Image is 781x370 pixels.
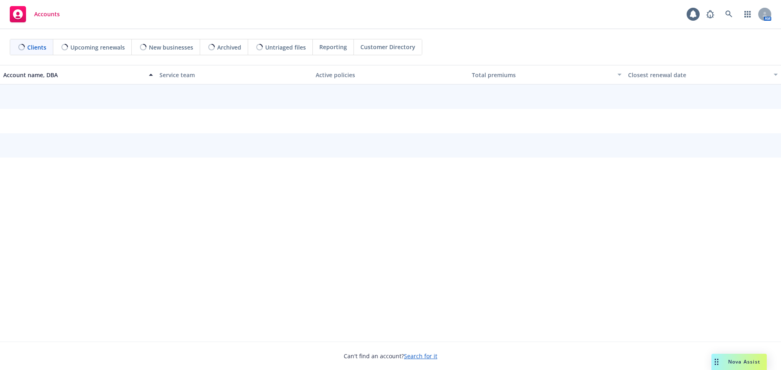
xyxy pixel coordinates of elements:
div: Total premiums [472,71,613,79]
span: Can't find an account? [344,352,437,360]
div: Service team [159,71,309,79]
span: New businesses [149,43,193,52]
span: Untriaged files [265,43,306,52]
button: Nova Assist [711,354,767,370]
a: Accounts [7,3,63,26]
span: Upcoming renewals [70,43,125,52]
div: Closest renewal date [628,71,769,79]
button: Total premiums [469,65,625,84]
div: Account name, DBA [3,71,144,79]
span: Customer Directory [360,43,415,51]
div: Drag to move [711,354,722,370]
a: Search for it [404,352,437,360]
button: Active policies [312,65,469,84]
a: Report a Bug [702,6,718,22]
span: Reporting [319,43,347,51]
a: Search [721,6,737,22]
span: Nova Assist [728,358,760,365]
a: Switch app [740,6,756,22]
span: Accounts [34,11,60,17]
span: Clients [27,43,46,52]
span: Archived [217,43,241,52]
div: Active policies [316,71,465,79]
button: Service team [156,65,312,84]
button: Closest renewal date [625,65,781,84]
